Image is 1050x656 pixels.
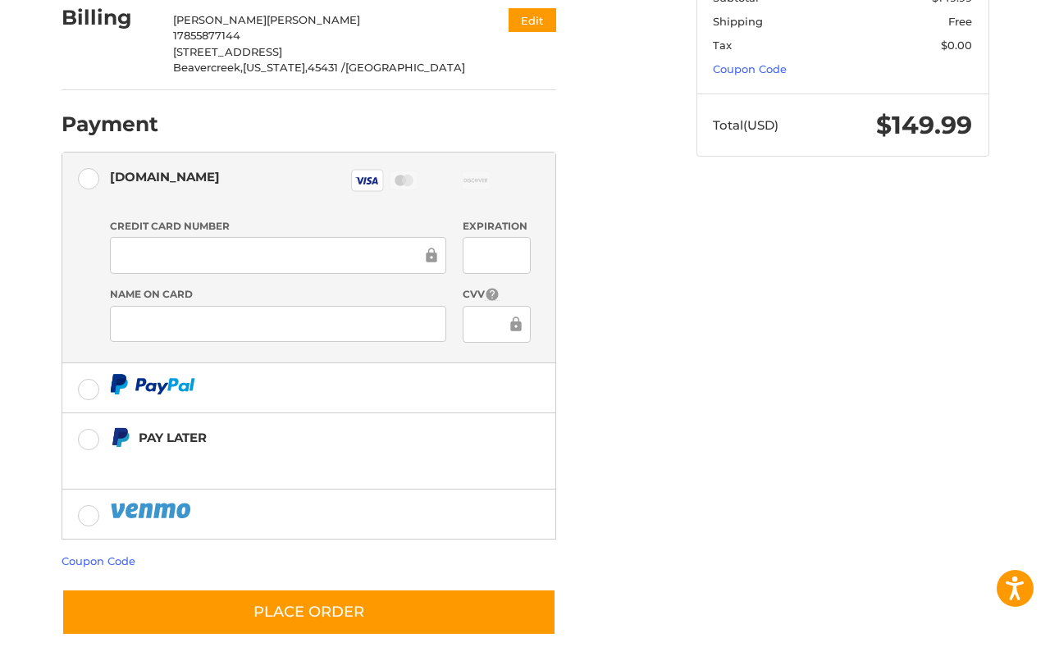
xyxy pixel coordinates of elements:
[173,29,240,42] span: 17855877144
[173,61,243,74] span: Beavercreek,
[713,15,763,28] span: Shipping
[941,39,972,52] span: $0.00
[62,112,158,137] h2: Payment
[110,427,130,448] img: Pay Later icon
[948,15,972,28] span: Free
[267,13,360,26] span: [PERSON_NAME]
[308,61,345,74] span: 45431 /
[110,163,220,190] div: [DOMAIN_NAME]
[110,500,194,521] img: PayPal icon
[713,39,732,52] span: Tax
[110,454,453,469] iframe: PayPal Message 1
[463,219,531,234] label: Expiration
[345,61,465,74] span: [GEOGRAPHIC_DATA]
[62,5,157,30] h2: Billing
[243,61,308,74] span: [US_STATE],
[110,374,195,394] img: PayPal icon
[509,8,556,32] button: Edit
[713,117,778,133] span: Total (USD)
[62,554,135,567] a: Coupon Code
[173,13,267,26] span: [PERSON_NAME]
[713,62,787,75] a: Coupon Code
[876,110,972,140] span: $149.99
[139,424,453,451] div: Pay Later
[463,287,531,303] label: CVV
[110,219,446,234] label: Credit Card Number
[110,287,446,302] label: Name on Card
[173,45,282,58] span: [STREET_ADDRESS]
[62,589,556,635] button: Place Order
